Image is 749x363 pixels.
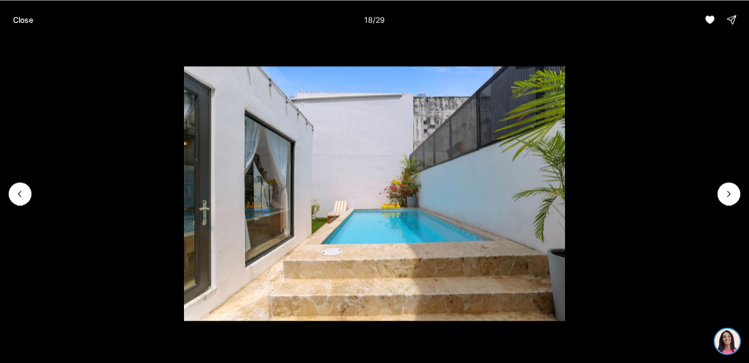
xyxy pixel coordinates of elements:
[7,7,31,31] img: be3d4b55-7850-4bcb-9297-a2f9cd376e78.png
[13,15,33,24] p: Close
[718,182,740,205] button: Next slide
[364,15,385,24] p: 18 / 29
[9,182,31,205] button: Previous slide
[7,9,40,30] button: Close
